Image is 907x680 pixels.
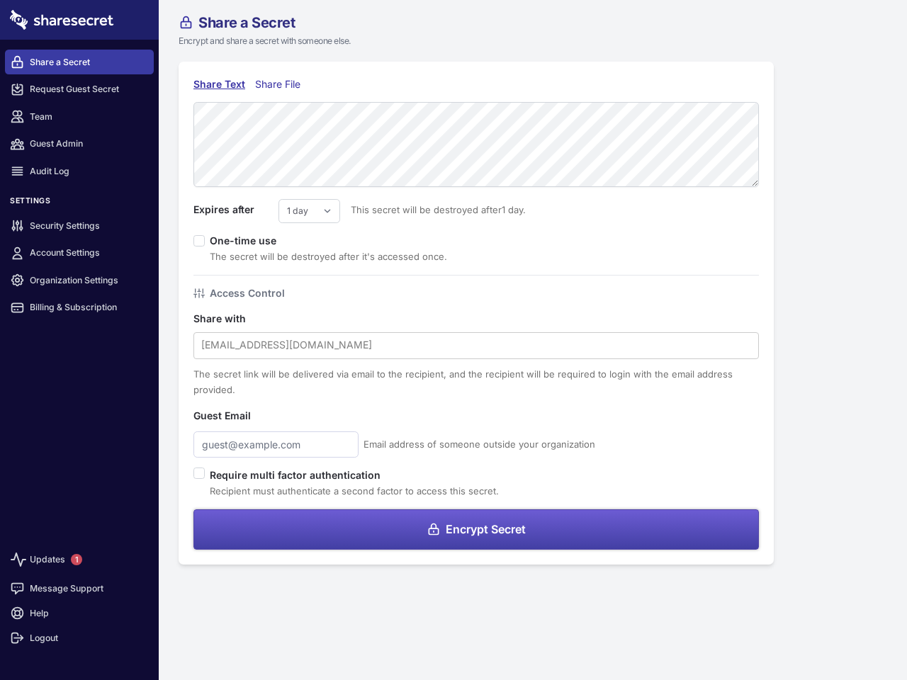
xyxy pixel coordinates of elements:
span: Recipient must authenticate a second factor to access this secret. [210,485,499,497]
a: Team [5,104,154,129]
a: Share a Secret [5,50,154,74]
a: Organization Settings [5,268,154,293]
input: guest@example.com [193,431,359,458]
label: Guest Email [193,408,278,424]
a: Updates1 [5,543,154,576]
a: Account Settings [5,241,154,266]
a: Message Support [5,576,154,601]
div: Share Text [193,76,245,92]
a: Audit Log [5,159,154,183]
button: Encrypt Secret [193,509,759,550]
label: Expires after [193,202,278,217]
label: One-time use [210,234,287,246]
a: Guest Admin [5,132,154,157]
a: Logout [5,625,154,650]
span: The secret link will be delivered via email to the recipient, and the recipient will be required ... [193,368,733,395]
span: Encrypt Secret [446,523,526,535]
h3: Settings [5,196,154,211]
label: Require multi factor authentication [210,467,499,483]
a: Help [5,601,154,625]
span: Share a Secret [198,16,295,30]
a: Billing & Subscription [5,295,154,320]
h4: Access Control [210,285,285,301]
span: 1 [71,554,82,565]
label: Share with [193,311,278,327]
div: Share File [255,76,307,92]
span: This secret will be destroyed after 1 day . [340,202,526,217]
a: Request Guest Secret [5,77,154,102]
a: Security Settings [5,213,154,238]
div: The secret will be destroyed after it's accessed once. [210,249,447,264]
span: Email address of someone outside your organization [364,436,595,452]
p: Encrypt and share a secret with someone else. [179,35,853,47]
